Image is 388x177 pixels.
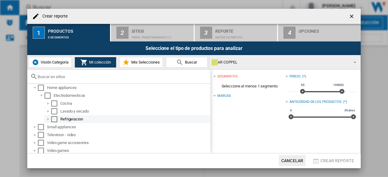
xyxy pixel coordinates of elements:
[47,148,209,154] div: Video games
[200,27,212,39] div: 3
[183,60,197,64] span: Buscar
[212,58,348,67] div: AR COPPEL
[60,108,209,114] div: Lavado y secado
[48,33,108,39] div: 0 segmentos
[111,24,194,41] button: 2 Sitios Perfil predeterminado (1)
[132,26,191,33] div: Sitios
[38,132,47,138] md-checkbox: Select
[28,57,72,68] button: Visión Categoría
[310,155,356,166] button: Crear reporte
[60,116,209,122] div: Refrigeracion
[47,124,209,130] div: Small appliances
[279,155,306,166] button: Cancelar
[88,60,111,64] span: Mi colección
[215,33,275,39] div: Matriz de precios
[217,74,237,79] div: segmentos
[60,100,209,107] div: Cocina
[75,57,116,68] button: Mi colección
[32,59,39,66] img: wiser-icon-blue.png
[166,57,208,68] button: Buscar
[278,24,361,41] button: 4 Opciones
[39,13,68,19] h4: Crear reporte
[38,148,47,154] md-checkbox: Select
[47,140,209,146] div: Video game accessories
[289,108,293,113] span: 0
[51,108,60,114] md-checkbox: Select
[195,24,278,41] button: 3 Reporte Matriz de precios
[346,10,358,22] button: getI18NText('BUTTONS.CLOSE_DIALOG')
[215,26,275,33] div: Reporte
[47,132,209,138] div: Television - video
[300,83,306,87] span: 0$
[38,124,47,130] md-checkbox: Select
[51,116,60,122] md-checkbox: Select
[39,60,69,64] span: Visión Categoría
[27,41,361,55] div: Seleccione el tipo de productos para analizar
[349,13,356,21] ng-md-icon: getI18NText('BUTTONS.CLOSE_DIALOG')
[332,83,345,87] span: 10000$
[283,27,296,39] div: 4
[51,100,60,107] md-checkbox: Select
[54,93,209,99] div: Electrodomesticos
[38,140,47,146] md-checkbox: Select
[289,100,342,104] div: Antigüedad de los productos
[119,57,163,68] button: Mis Selecciones
[130,60,160,64] span: Mis Selecciones
[217,93,231,98] div: Marcas
[343,108,356,113] span: 30 años
[27,24,111,41] button: 1 Productos 0 segmentos
[132,33,191,39] div: Perfil predeterminado (1)
[47,85,209,91] div: Home appliances
[38,85,47,91] md-checkbox: Select
[48,26,108,33] div: Productos
[320,158,354,163] span: Crear reporte
[38,74,207,79] input: Buscar en sitios
[213,80,285,92] span: Seleccione al menos 1 segmento
[33,27,45,39] div: 1
[45,93,54,99] md-checkbox: Select
[289,74,301,79] div: Precio
[299,26,358,33] div: Opciones
[116,27,129,39] div: 2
